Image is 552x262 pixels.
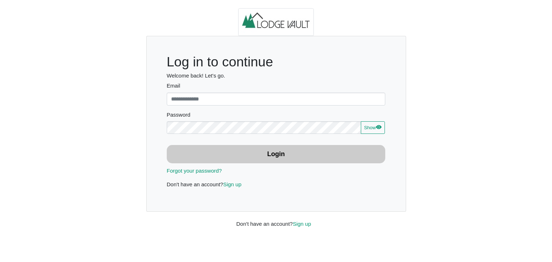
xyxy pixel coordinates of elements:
svg: eye fill [376,124,382,130]
div: Don't have an account? [231,212,321,228]
img: logo.2b93711c.jpg [238,8,314,36]
a: Sign up [223,181,241,187]
a: Sign up [293,221,311,227]
label: Email [167,82,386,90]
h6: Welcome back! Let's go. [167,72,386,79]
legend: Password [167,111,386,121]
h1: Log in to continue [167,54,386,70]
button: Showeye fill [361,121,385,134]
p: Don't have an account? [167,181,386,189]
button: Login [167,145,386,163]
a: Forgot your password? [167,168,222,174]
b: Login [267,150,285,158]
